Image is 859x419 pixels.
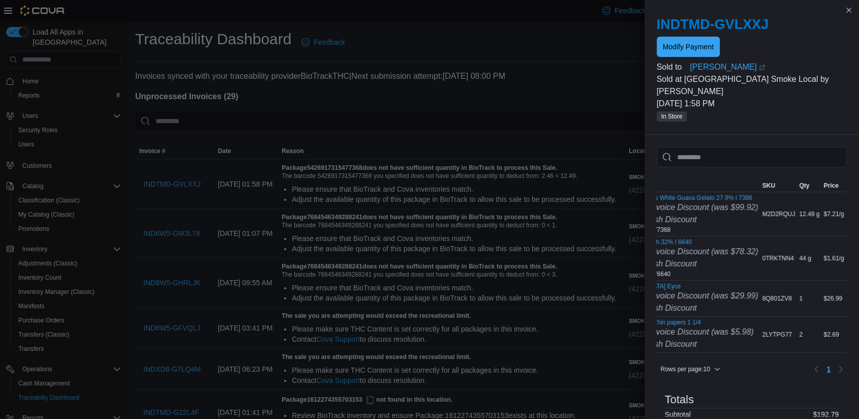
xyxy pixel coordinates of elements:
ul: Pagination for table: MemoryTable from EuiInMemoryTable [822,361,835,377]
div: $26.99 [822,292,846,305]
input: This is a search bar. As you type, the results lower in the page will automatically filter. [657,147,847,167]
span: 8Q801ZV8 [762,294,792,303]
div: 1 [797,292,821,305]
div: 44 g [797,252,821,264]
span: In Store [657,111,687,122]
span: Modify Payment [663,42,714,52]
span: 2LYTPG77 [762,331,792,339]
i: 10% Flash Discount [625,340,697,348]
div: Sold to [657,61,688,73]
div: 2510694079376640 [617,238,758,278]
button: Price [822,179,846,192]
button: Close this dialog [843,4,855,16]
div: 2 [797,328,821,341]
div: — $3.00 Invoice Discount (was $29.99) [617,290,758,302]
button: Previous page [810,363,822,375]
h2: INDTMD-GVLXXJ [657,16,847,33]
span: 0TRKTNN4 [762,254,794,262]
div: $1.61/g [822,252,846,264]
button: Zig-Zag Ultra Thin papers 1 1/4 [617,319,754,326]
i: 10% Flash Discount [625,259,697,268]
span: Price [824,182,839,190]
p: $192.79 [813,410,839,418]
button: Modify Payment [657,37,720,57]
div: $7.21/g [822,208,846,220]
div: — $0.60 Invoice Discount (was $5.98) [617,326,754,338]
p: Sold at [GEOGRAPHIC_DATA] Smoke Local by [PERSON_NAME] [657,73,847,98]
button: Next page [835,363,847,375]
button: [MEDICAL_DATA] Eyce [617,283,758,290]
button: SKU [760,179,797,192]
h3: Totals [665,394,694,406]
span: SKU [762,182,775,190]
div: $2.69 [822,328,846,341]
button: Page 1 of 1 [822,361,835,377]
a: [PERSON_NAME]External link [690,61,847,73]
div: 12.49 g [797,208,821,220]
i: 10% Flash Discount [625,304,697,312]
span: Rows per page : 10 [661,365,710,373]
button: Backpack Boys White Guava Gelato 27.9% I 7386 [617,194,758,201]
span: 1 [826,364,831,374]
h6: Subtotal [665,410,691,418]
div: 5426917315477368 [617,194,758,234]
p: [DATE] 1:58 PM [657,98,847,110]
svg: External link [759,65,765,71]
button: Wedding Punch 32% I 6640 [617,238,758,246]
div: — $7.83 Invoice Discount (was $78.32) [617,246,758,258]
button: Rows per page:10 [657,363,724,375]
i: 10% Flash Discount [625,215,697,224]
span: Qty [799,182,809,190]
button: Qty [797,179,821,192]
span: In Store [661,112,683,121]
nav: Pagination for table: MemoryTable from EuiInMemoryTable [810,361,847,377]
span: M2D2RQUJ [762,210,795,218]
div: — $9.99 Invoice Discount (was $99.92) [617,201,758,214]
